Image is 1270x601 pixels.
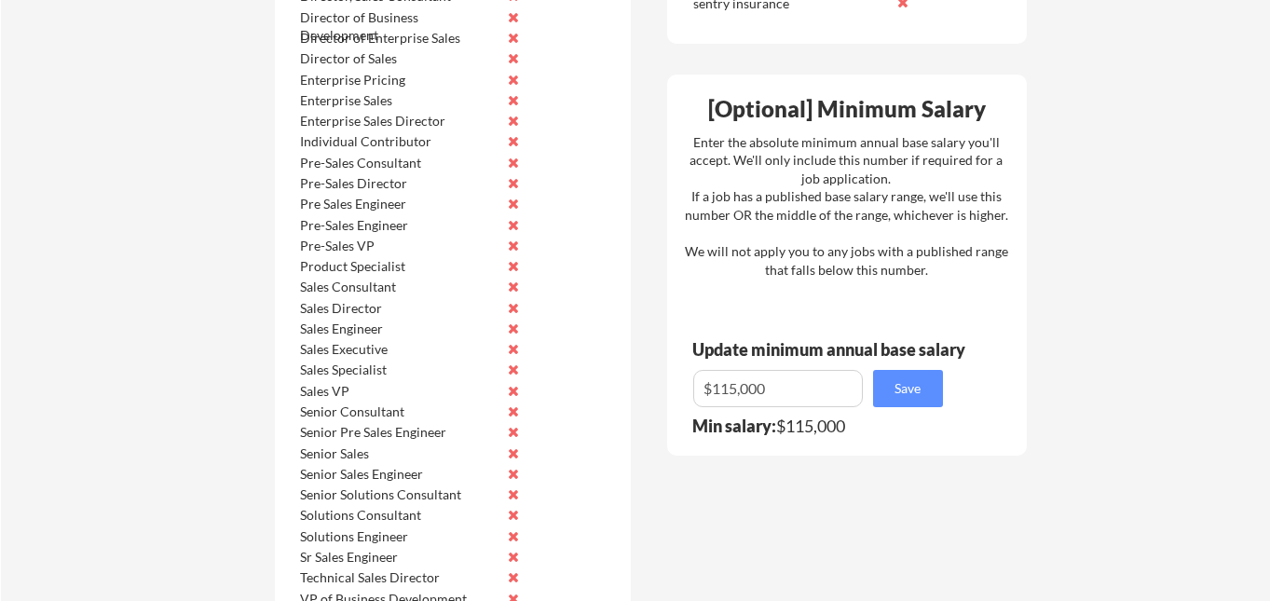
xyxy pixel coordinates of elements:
[300,320,497,338] div: Sales Engineer
[692,417,955,434] div: $115,000
[300,444,497,463] div: Senior Sales
[300,299,497,318] div: Sales Director
[300,527,497,546] div: Solutions Engineer
[300,465,497,484] div: Senior Sales Engineer
[300,29,497,48] div: Director of Enterprise Sales
[693,370,863,407] input: E.g. $100,000
[300,49,497,68] div: Director of Sales
[300,423,497,442] div: Senior Pre Sales Engineer
[692,341,972,358] div: Update minimum annual base salary
[300,568,497,587] div: Technical Sales Director
[300,361,497,379] div: Sales Specialist
[674,98,1020,120] div: [Optional] Minimum Salary
[300,278,497,296] div: Sales Consultant
[300,91,497,110] div: Enterprise Sales
[692,416,776,436] strong: Min salary:
[300,485,497,504] div: Senior Solutions Consultant
[300,195,497,213] div: Pre Sales Engineer
[300,8,497,45] div: Director of Business Development
[300,174,497,193] div: Pre-Sales Director
[300,112,497,130] div: Enterprise Sales Director
[300,237,497,255] div: Pre-Sales VP
[685,133,1008,280] div: Enter the absolute minimum annual base salary you'll accept. We'll only include this number if re...
[300,548,497,567] div: Sr Sales Engineer
[300,403,497,421] div: Senior Consultant
[300,216,497,235] div: Pre-Sales Engineer
[300,132,497,151] div: Individual Contributor
[300,257,497,276] div: Product Specialist
[300,382,497,401] div: Sales VP
[300,154,497,172] div: Pre-Sales Consultant
[300,71,497,89] div: Enterprise Pricing
[873,370,943,407] button: Save
[300,340,497,359] div: Sales Executive
[300,506,497,525] div: Solutions Consultant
